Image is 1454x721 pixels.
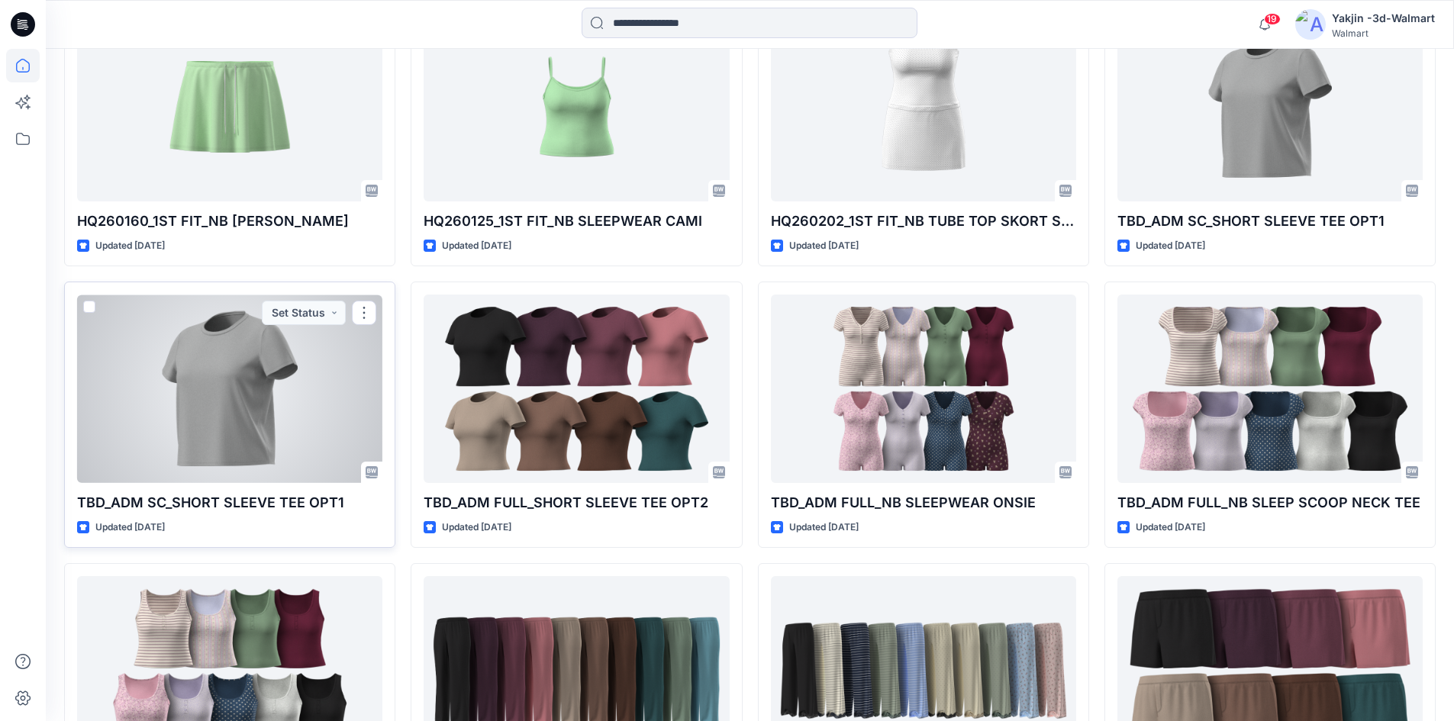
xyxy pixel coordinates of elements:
p: TBD_ADM FULL_NB SLEEP SCOOP NECK TEE [1117,492,1423,513]
a: HQ260160_1ST FIT_NB TERRY SKORT [77,13,382,201]
a: TBD_ADM SC_SHORT SLEEVE TEE OPT1 [77,295,382,483]
p: TBD_ADM FULL_SHORT SLEEVE TEE OPT2 [424,492,729,513]
p: Updated [DATE] [442,238,511,254]
a: HQ260202_1ST FIT_NB TUBE TOP SKORT SET [771,13,1076,201]
p: Updated [DATE] [789,520,859,536]
a: TBD_ADM FULL_SHORT SLEEVE TEE OPT2 [424,295,729,483]
div: Yakjin -3d-Walmart [1332,9,1435,27]
a: TBD_ADM FULL_NB SLEEP SCOOP NECK TEE [1117,295,1423,483]
a: TBD_ADM SC_SHORT SLEEVE TEE OPT1 [1117,13,1423,201]
p: Updated [DATE] [789,238,859,254]
p: HQ260160_1ST FIT_NB [PERSON_NAME] [77,211,382,232]
p: Updated [DATE] [1136,520,1205,536]
span: 19 [1264,13,1281,25]
p: TBD_ADM SC_SHORT SLEEVE TEE OPT1 [1117,211,1423,232]
p: TBD_ADM SC_SHORT SLEEVE TEE OPT1 [77,492,382,513]
a: TBD_ADM FULL_NB SLEEPWEAR ONSIE [771,295,1076,483]
p: Updated [DATE] [1136,238,1205,254]
div: Walmart [1332,27,1435,39]
img: avatar [1295,9,1326,40]
p: TBD_ADM FULL_NB SLEEPWEAR ONSIE [771,492,1076,513]
p: HQ260125_1ST FIT_NB SLEEPWEAR CAMI [424,211,729,232]
a: HQ260125_1ST FIT_NB SLEEPWEAR CAMI [424,13,729,201]
p: Updated [DATE] [95,520,165,536]
p: Updated [DATE] [95,238,165,254]
p: Updated [DATE] [442,520,511,536]
p: HQ260202_1ST FIT_NB TUBE TOP SKORT SET [771,211,1076,232]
